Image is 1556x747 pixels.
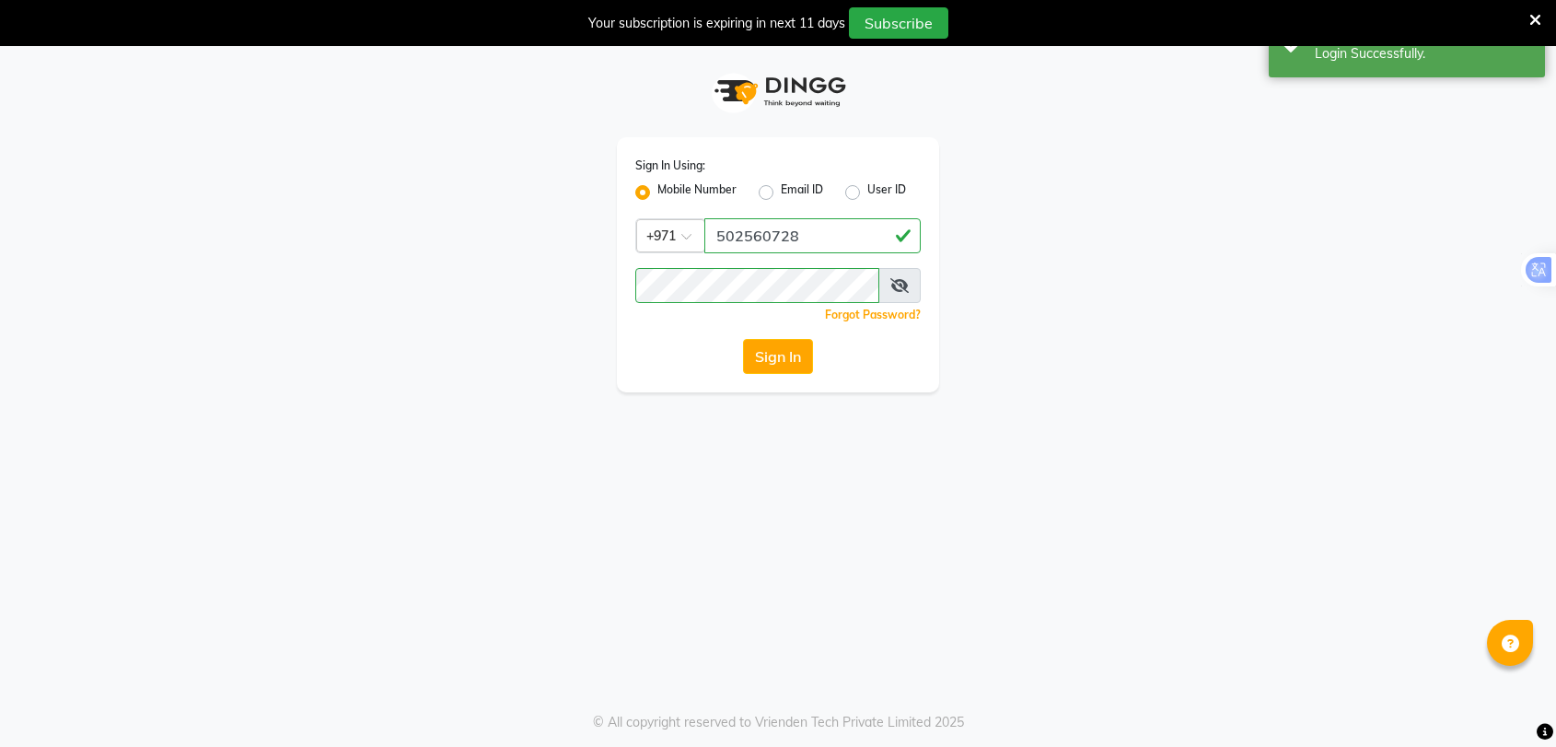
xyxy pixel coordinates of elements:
[635,268,879,303] input: Username
[657,181,737,204] label: Mobile Number
[704,64,852,119] img: logo1.svg
[867,181,906,204] label: User ID
[825,308,921,321] a: Forgot Password?
[704,218,921,253] input: Username
[1479,673,1538,729] iframe: chat widget
[781,181,823,204] label: Email ID
[635,158,705,174] label: Sign In Using:
[588,14,845,33] div: Your subscription is expiring in next 11 days
[743,339,813,374] button: Sign In
[849,7,948,39] button: Subscribe
[1315,44,1531,64] div: Login Successfully.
